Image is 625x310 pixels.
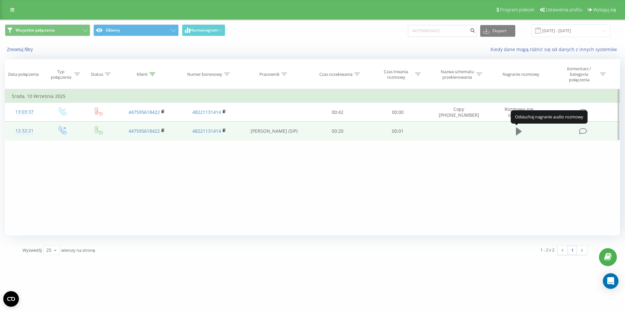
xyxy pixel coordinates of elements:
span: Ustawienia profilu [546,7,582,12]
div: Czas trwania rozmowy [379,69,413,80]
button: Harmonogram [182,24,225,36]
td: 00:20 [308,122,368,141]
div: Open Intercom Messenger [603,273,618,289]
div: Nazwa schematu przekierowania [440,69,475,80]
div: Odsłuchaj nagranie audio rozmowy [511,110,588,123]
span: wierszy na stronę [61,247,95,253]
a: 48221131414 [192,109,221,115]
a: 1 [567,246,577,255]
div: Data połączenia [8,72,39,77]
div: 13:03:37 [12,106,37,118]
div: Czas oczekiwania [319,72,353,77]
button: Zresetuj filtry [5,47,36,52]
td: 00:00 [368,103,427,122]
div: Numer biznesowy [187,72,222,77]
span: Program poleceń [500,7,535,12]
span: Wyloguj się [593,7,616,12]
span: Harmonogram [190,28,217,33]
span: Wyświetlij [22,247,42,253]
td: 00:42 [308,103,368,122]
button: Open CMP widget [3,291,19,307]
div: Klient [137,72,148,77]
div: Status [91,72,103,77]
button: Eksport [480,25,515,37]
button: Główny [93,24,179,36]
div: Komentarz / kategoria połączenia [560,66,598,83]
td: Copy [PHONE_NUMBER] [428,103,490,122]
div: Nagranie rozmowy [503,72,539,77]
button: Wszystkie połączenia [5,24,90,36]
span: Rozmowa nie odbyła się [505,106,534,118]
a: 48221131414 [192,128,221,134]
div: 12:32:21 [12,125,37,137]
input: Wyszukiwanie według numeru [408,25,477,37]
a: Kiedy dane mogą różnić się od danych z innych systemów [491,46,620,52]
td: [PERSON_NAME] (SIP) [240,122,308,141]
td: 00:01 [368,122,427,141]
div: 1 - 2 z 2 [540,247,554,253]
div: Typ połączenia [49,69,73,80]
div: 25 [46,247,51,253]
td: Środa, 10 Września 2025 [5,90,620,103]
span: Wszystkie połączenia [16,28,55,33]
div: Pracownik [259,72,280,77]
a: 447595618422 [129,128,160,134]
a: 447595618422 [129,109,160,115]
